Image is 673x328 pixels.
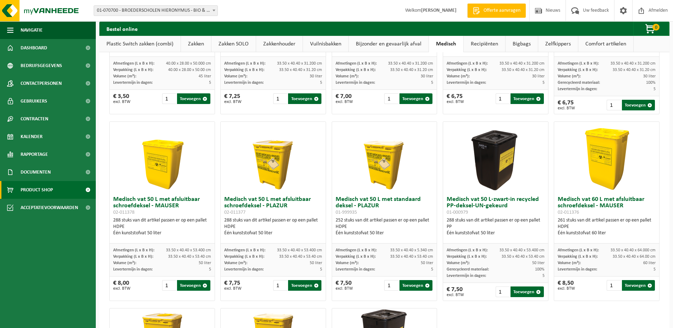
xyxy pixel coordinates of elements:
span: 01-999935 [336,210,357,215]
button: Toevoegen [399,280,432,291]
div: HDPE [224,224,322,230]
a: Bijzonder en gevaarlijk afval [349,36,429,52]
a: Zakken SOLO [211,36,256,52]
span: Volume (m³): [447,261,470,265]
div: € 7,50 [447,286,464,297]
div: Één kunststofvat 50 liter [447,230,545,236]
span: Levertermijn in dagen: [447,81,486,85]
button: Toevoegen [399,93,432,104]
span: Levertermijn in dagen: [558,267,597,272]
h3: Medisch vat 50 L met standaard deksel - PLAZUR [336,196,434,215]
span: Rapportage [21,146,48,163]
div: Één kunststofvat 60 liter [558,230,656,236]
span: Afmetingen (L x B x H): [336,61,377,66]
span: excl. BTW [113,100,131,104]
span: 30 liter [532,74,545,78]
span: 33.50 x 40.40 x 5.340 cm [390,248,433,252]
span: 02-011378 [113,210,134,215]
span: 33.50 x 40.40 x 31.200 cm [388,61,433,66]
span: 30 liter [643,74,656,78]
span: 30 liter [310,74,322,78]
span: Volume (m³): [447,74,470,78]
span: Levertermijn in dagen: [113,267,153,272]
span: 33.50 x 40.40 x 31.200 cm [277,61,322,66]
span: Offerte aanvragen [482,7,522,14]
span: 33.50 x 40.40 x 53.40 cm [168,255,211,259]
div: 261 stuks van dit artikel passen er op een pallet [558,217,656,236]
div: HDPE [113,224,211,230]
h3: Medisch vat 50 L-zwart-in recycled PP-deksel-UN-gekeurd [447,196,545,215]
span: 33.50 x 40.40 x 64.00 cm [613,255,656,259]
span: excl. BTW [558,106,575,110]
span: Dashboard [21,39,47,57]
span: Contracten [21,110,48,128]
a: Zakken [181,36,211,52]
span: Bedrijfsgegevens [21,57,62,75]
span: Verpakking (L x B x H): [447,255,487,259]
span: 45 liter [199,74,211,78]
input: 1 [162,280,176,291]
button: Toevoegen [177,93,210,104]
img: 02-011378 [127,122,198,193]
div: € 6,75 [447,93,464,104]
span: 33.50 x 40.40 x 53.400 cm [277,248,322,252]
span: Afmetingen (L x B x H): [224,248,265,252]
a: Recipiënten [464,36,505,52]
span: Verpakking (L x B x H): [113,68,153,72]
span: Volume (m³): [113,261,136,265]
span: Verpakking (L x B x H): [558,68,598,72]
div: Één kunststofvat 50 liter [336,230,434,236]
div: HDPE [558,224,656,230]
span: 50 liter [421,261,433,265]
span: Afmetingen (L x B x H): [113,248,154,252]
span: Levertermijn in dagen: [447,274,486,278]
span: 33.50 x 40.40 x 53.400 cm [166,248,211,252]
span: Afmetingen (L x B x H): [558,248,599,252]
a: Vuilnisbakken [303,36,348,52]
span: 50 liter [199,261,211,265]
span: Afmetingen (L x B x H): [447,248,488,252]
span: Volume (m³): [558,74,581,78]
span: 02-011376 [558,210,579,215]
span: 33.50 x 40.40 x 53.40 cm [502,255,545,259]
span: 33.50 x 40.40 x 31.20 cm [390,68,433,72]
span: 02-011377 [224,210,246,215]
span: 33.50 x 40.40 x 31.200 cm [611,61,656,66]
span: 5 [209,81,211,85]
span: Verpakking (L x B x H): [224,68,264,72]
input: 1 [496,93,510,104]
span: 60 liter [643,261,656,265]
span: 5 [653,267,656,272]
span: 33.50 x 40.40 x 31.200 cm [500,61,545,66]
span: Verpakking (L x B x H): [558,255,598,259]
a: Zelfkippers [538,36,578,52]
div: 288 stuks van dit artikel passen er op een pallet [113,217,211,236]
span: excl. BTW [447,293,464,297]
span: excl. BTW [224,100,242,104]
img: 01-999935 [349,122,420,193]
span: Afmetingen (L x B x H): [113,61,154,66]
span: 5 [320,267,322,272]
span: 33.50 x 40.40 x 31.20 cm [502,68,545,72]
span: Volume (m³): [558,261,581,265]
input: 1 [496,286,510,297]
a: Plastic Switch zakken (combi) [99,36,181,52]
a: Medisch [429,36,463,52]
span: excl. BTW [336,286,353,291]
span: Kalender [21,128,43,146]
span: Levertermijn in dagen: [336,81,375,85]
div: HDPE [336,224,434,230]
span: Afmetingen (L x B x H): [447,61,488,66]
button: Toevoegen [288,93,321,104]
span: 33.50 x 40.40 x 31.20 cm [613,68,656,72]
span: 50 liter [532,261,545,265]
span: Volume (m³): [336,261,359,265]
button: Toevoegen [177,280,210,291]
div: € 7,00 [336,93,353,104]
button: Toevoegen [288,280,321,291]
div: € 7,75 [224,280,242,291]
span: Levertermijn in dagen: [113,81,153,85]
span: 5 [209,267,211,272]
input: 1 [273,280,287,291]
strong: [PERSON_NAME] [421,8,457,13]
